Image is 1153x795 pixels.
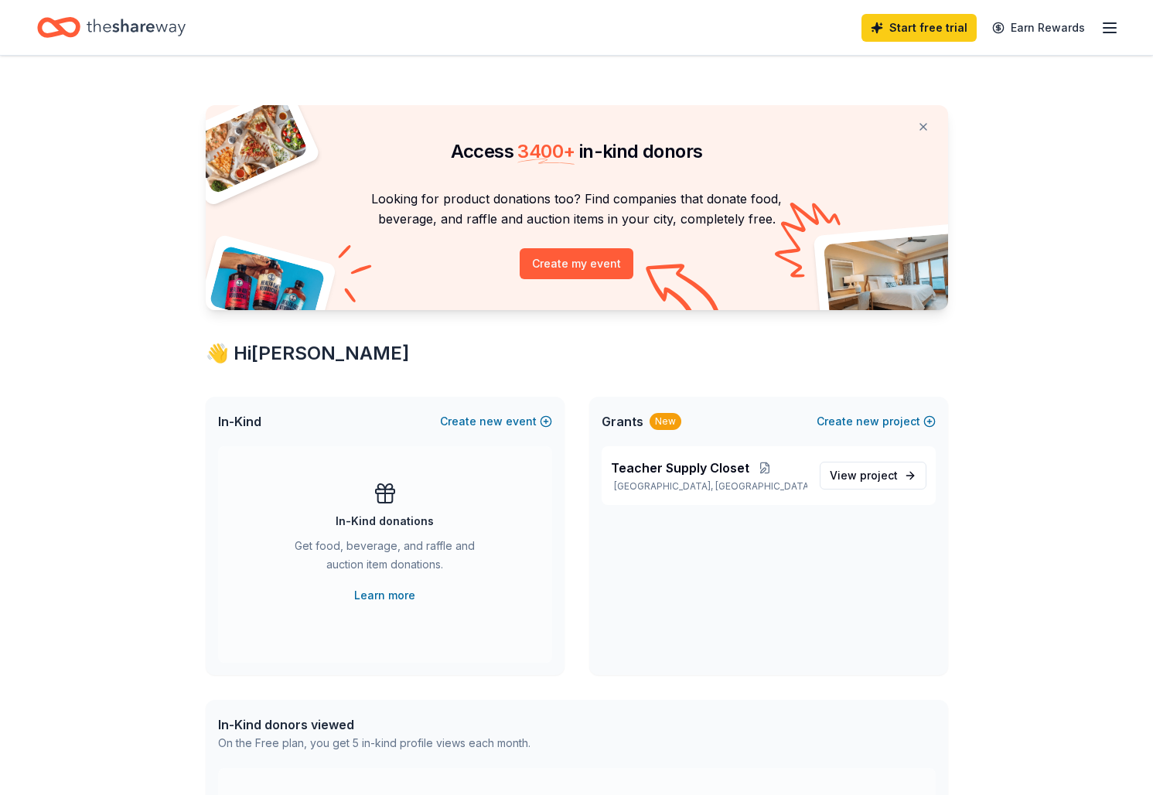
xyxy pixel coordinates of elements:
[336,512,434,531] div: In-Kind donations
[650,413,681,430] div: New
[451,140,703,162] span: Access in-kind donors
[820,462,926,490] a: View project
[206,341,948,366] div: 👋 Hi [PERSON_NAME]
[611,459,749,477] span: Teacher Supply Closet
[646,264,723,322] img: Curvy arrow
[983,14,1094,42] a: Earn Rewards
[218,412,261,431] span: In-Kind
[37,9,186,46] a: Home
[861,14,977,42] a: Start free trial
[354,586,415,605] a: Learn more
[520,248,633,279] button: Create my event
[218,734,530,752] div: On the Free plan, you get 5 in-kind profile views each month.
[479,412,503,431] span: new
[611,480,807,493] p: [GEOGRAPHIC_DATA], [GEOGRAPHIC_DATA]
[440,412,552,431] button: Createnewevent
[224,189,930,230] p: Looking for product donations too? Find companies that donate food, beverage, and raffle and auct...
[856,412,879,431] span: new
[280,537,490,580] div: Get food, beverage, and raffle and auction item donations.
[602,412,643,431] span: Grants
[830,466,898,485] span: View
[188,96,309,195] img: Pizza
[860,469,898,482] span: project
[517,140,575,162] span: 3400 +
[218,715,530,734] div: In-Kind donors viewed
[817,412,936,431] button: Createnewproject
